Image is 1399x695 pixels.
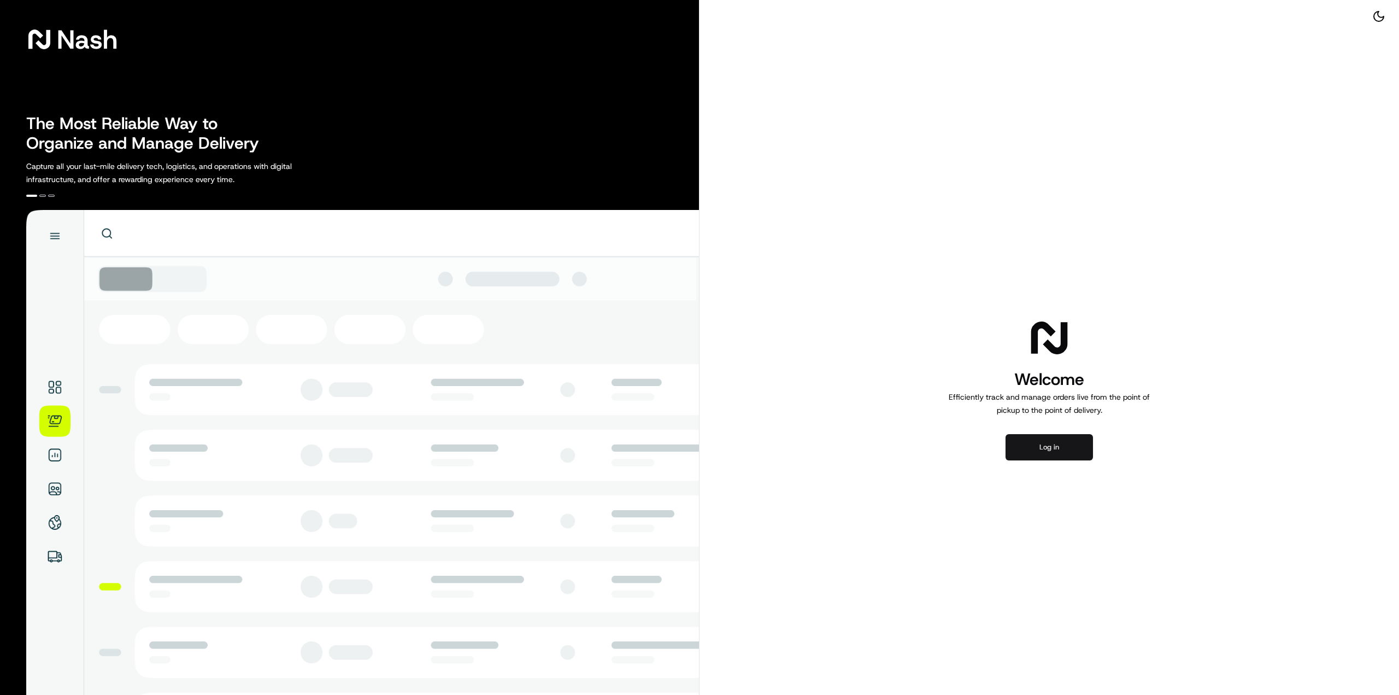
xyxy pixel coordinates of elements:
span: Nash [57,28,117,50]
h2: The Most Reliable Way to Organize and Manage Delivery [26,114,271,153]
h1: Welcome [944,369,1154,390]
button: Log in [1006,434,1093,460]
p: Capture all your last-mile delivery tech, logistics, and operations with digital infrastructure, ... [26,160,341,186]
p: Efficiently track and manage orders live from the point of pickup to the point of delivery. [944,390,1154,417]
